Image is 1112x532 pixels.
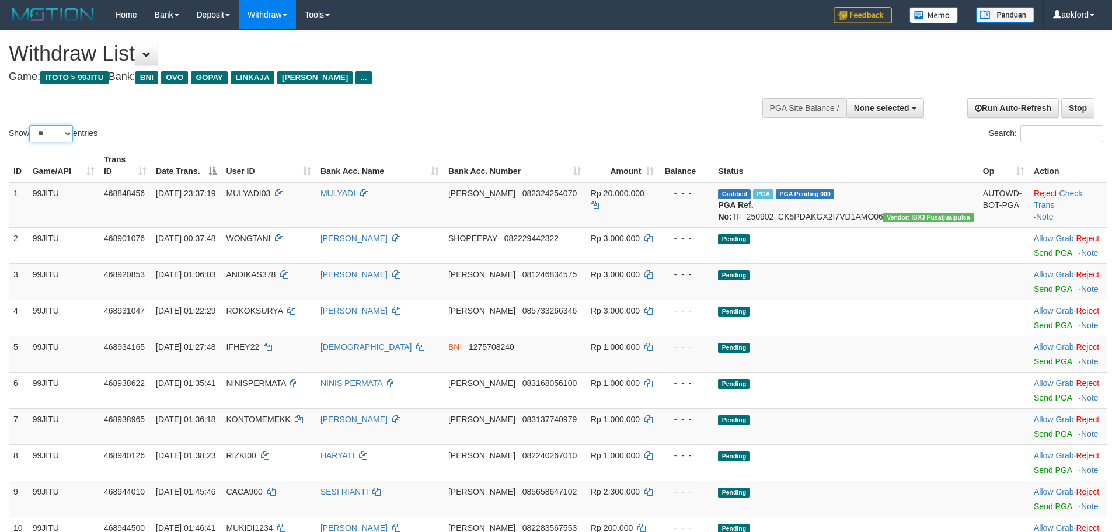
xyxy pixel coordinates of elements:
[226,189,270,198] span: MULYADI03
[104,451,145,460] span: 468940126
[1034,342,1076,352] span: ·
[1034,451,1073,460] a: Allow Grab
[448,306,515,315] span: [PERSON_NAME]
[104,487,145,496] span: 468944010
[448,487,515,496] span: [PERSON_NAME]
[1029,263,1107,300] td: ·
[1076,306,1099,315] a: Reject
[156,306,215,315] span: [DATE] 01:22:29
[28,444,99,481] td: 99JITU
[753,189,773,199] span: Marked by aekford
[1076,415,1099,424] a: Reject
[1081,284,1099,294] a: Note
[156,378,215,388] span: [DATE] 01:35:41
[277,71,353,84] span: [PERSON_NAME]
[718,415,750,425] span: Pending
[591,451,640,460] span: Rp 1.000.000
[663,486,709,498] div: - - -
[1081,321,1099,330] a: Note
[469,342,514,352] span: Copy 1275708240 to clipboard
[1029,182,1107,228] td: · ·
[1034,415,1076,424] span: ·
[1034,270,1076,279] span: ·
[989,125,1103,142] label: Search:
[9,372,28,408] td: 6
[1034,189,1057,198] a: Reject
[226,270,276,279] span: ANDIKAS378
[9,336,28,372] td: 5
[226,342,259,352] span: IFHEY22
[978,182,1029,228] td: AUTOWD-BOT-PGA
[156,234,215,243] span: [DATE] 00:37:48
[316,149,444,182] th: Bank Acc. Name: activate to sort column ascending
[967,98,1059,118] a: Run Auto-Refresh
[504,234,559,243] span: Copy 082229442322 to clipboard
[1034,415,1073,424] a: Allow Grab
[1081,429,1099,439] a: Note
[522,189,577,198] span: Copy 082324254070 to clipboard
[9,263,28,300] td: 3
[718,307,750,317] span: Pending
[883,213,974,222] span: Vendor URL: https://checkout5.1velocity.biz
[135,71,158,84] span: BNI
[9,6,97,23] img: MOTION_logo.png
[320,378,382,388] a: NINIS PERMATA
[9,42,730,65] h1: Withdraw List
[29,125,73,142] select: Showentries
[9,444,28,481] td: 8
[104,378,145,388] span: 468938622
[320,234,388,243] a: [PERSON_NAME]
[1034,189,1082,210] a: Check Trans
[448,189,515,198] span: [PERSON_NAME]
[591,234,640,243] span: Rp 3.000.000
[663,377,709,389] div: - - -
[9,125,97,142] label: Show entries
[40,71,109,84] span: ITOTO > 99JITU
[1076,378,1099,388] a: Reject
[591,306,640,315] span: Rp 3.000.000
[591,270,640,279] span: Rp 3.000.000
[718,488,750,498] span: Pending
[909,7,958,23] img: Button%20Memo.svg
[448,451,515,460] span: [PERSON_NAME]
[1081,393,1099,402] a: Note
[663,413,709,425] div: - - -
[104,189,145,198] span: 468848456
[9,227,28,263] td: 2
[1076,487,1099,496] a: Reject
[28,336,99,372] td: 99JITU
[226,487,262,496] span: CACA900
[586,149,658,182] th: Amount: activate to sort column ascending
[1081,357,1099,366] a: Note
[718,343,750,353] span: Pending
[1029,149,1107,182] th: Action
[104,270,145,279] span: 468920853
[713,149,978,182] th: Status
[663,305,709,317] div: - - -
[156,415,215,424] span: [DATE] 01:36:18
[104,342,145,352] span: 468934165
[9,408,28,444] td: 7
[1034,357,1072,366] a: Send PGA
[226,415,290,424] span: KONTOMEMEKK
[448,270,515,279] span: [PERSON_NAME]
[28,408,99,444] td: 99JITU
[854,103,909,113] span: None selected
[522,378,577,388] span: Copy 083168056100 to clipboard
[448,342,462,352] span: BNI
[320,306,388,315] a: [PERSON_NAME]
[1029,336,1107,372] td: ·
[1034,306,1076,315] span: ·
[663,232,709,244] div: - - -
[1034,321,1072,330] a: Send PGA
[591,378,640,388] span: Rp 1.000.000
[1034,429,1072,439] a: Send PGA
[99,149,151,182] th: Trans ID: activate to sort column ascending
[713,182,978,228] td: TF_250902_CK5PDAKGX2I7VD1AMO06
[104,306,145,315] span: 468931047
[762,98,846,118] div: PGA Site Balance /
[221,149,315,182] th: User ID: activate to sort column ascending
[161,71,188,84] span: OVO
[522,487,577,496] span: Copy 085658647102 to clipboard
[28,372,99,408] td: 99JITU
